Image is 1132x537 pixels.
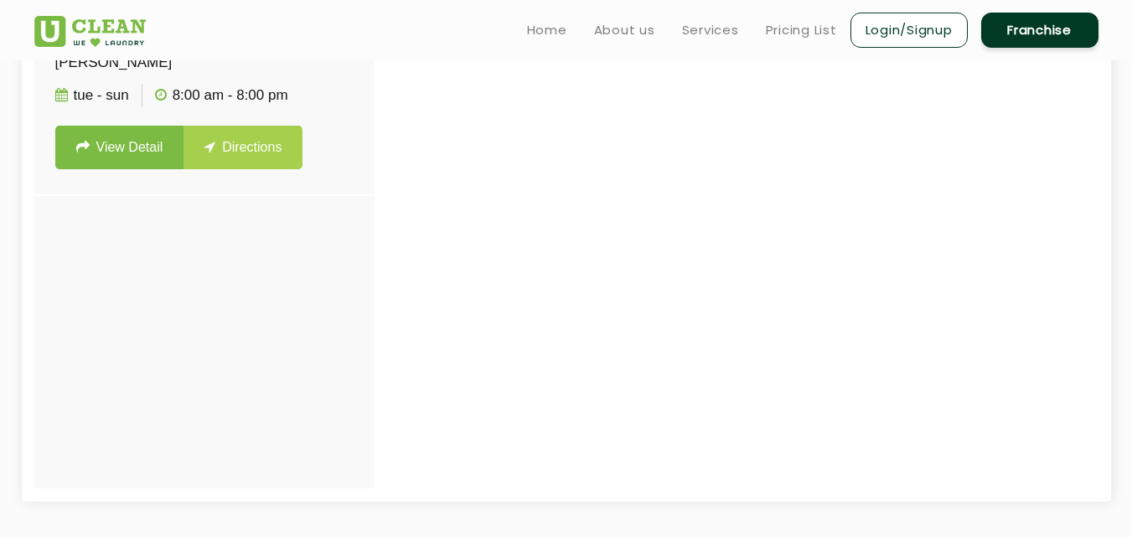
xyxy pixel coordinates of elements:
[682,20,739,40] a: Services
[594,20,655,40] a: About us
[766,20,837,40] a: Pricing List
[34,16,146,47] img: UClean Laundry and Dry Cleaning
[850,13,968,48] a: Login/Signup
[155,84,288,107] p: 8:00 AM - 8:00 PM
[55,84,129,107] p: Tue - Sun
[527,20,567,40] a: Home
[55,126,184,169] a: View Detail
[183,126,302,169] a: Directions
[981,13,1098,48] a: Franchise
